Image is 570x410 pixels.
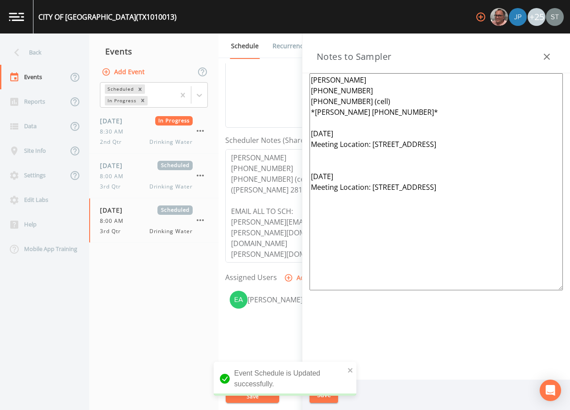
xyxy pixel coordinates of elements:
[89,40,219,63] div: Events
[89,109,219,154] a: [DATE]In Progress8:30 AM2nd QtrDrinking Water
[155,116,193,126] span: In Progress
[100,128,129,136] span: 8:30 AM
[509,8,527,26] img: 41241ef155101aa6d92a04480b0d0000
[135,84,145,94] div: Remove Scheduled
[230,291,248,309] img: ff142b34ec2214575dc88d8f532d4ecb
[100,161,129,170] span: [DATE]
[9,13,24,21] img: logo
[100,64,148,80] button: Add Event
[89,198,219,243] a: [DATE]Scheduled8:00 AM3rd QtrDrinking Water
[271,33,308,59] a: Recurrence
[248,294,337,305] div: [PERSON_NAME]
[225,14,493,128] textarea: [DATE]4:24 Email Sent [DATE]11:38 Confirmed Appt by [PERSON_NAME]
[100,116,129,126] span: [DATE]
[100,217,129,225] span: 8:00 AM
[225,272,277,283] label: Assigned Users
[157,205,193,215] span: Scheduled
[138,96,148,105] div: Remove In Progress
[157,161,193,170] span: Scheduled
[100,227,126,235] span: 3rd Qtr
[214,362,356,396] div: Event Schedule is Updated successfully.
[225,135,361,146] label: Scheduler Notes (Shared with all events)
[546,8,564,26] img: cb9926319991c592eb2b4c75d39c237f
[100,205,129,215] span: [DATE]
[105,96,138,105] div: In Progress
[508,8,527,26] div: Joshua gere Paul
[490,8,508,26] img: e2d790fa78825a4bb76dcb6ab311d44c
[310,73,563,290] textarea: [PERSON_NAME] [PHONE_NUMBER] [PHONE_NUMBER] (cell) *[PERSON_NAME] [PHONE_NUMBER]* [DATE] Meeting ...
[347,364,354,375] button: close
[38,12,177,22] div: CITY OF [GEOGRAPHIC_DATA] (TX1010013)
[89,154,219,198] a: [DATE]Scheduled8:00 AM3rd QtrDrinking Water
[540,380,561,401] div: Open Intercom Messenger
[225,149,493,263] textarea: [PERSON_NAME] [PHONE_NUMBER] [PHONE_NUMBER] (cell) ([PERSON_NAME] 281-850-2122) EMAIL ALL TO SCH:...
[528,8,545,26] div: +25
[100,183,126,191] span: 3rd Qtr
[100,172,129,180] span: 8:00 AM
[149,183,193,191] span: Drinking Water
[282,270,312,286] button: Add
[230,33,260,59] a: Schedule
[105,84,135,94] div: Scheduled
[149,227,193,235] span: Drinking Water
[317,50,391,64] h3: Notes to Sampler
[149,138,193,146] span: Drinking Water
[490,8,508,26] div: Mike Franklin
[100,138,127,146] span: 2nd Qtr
